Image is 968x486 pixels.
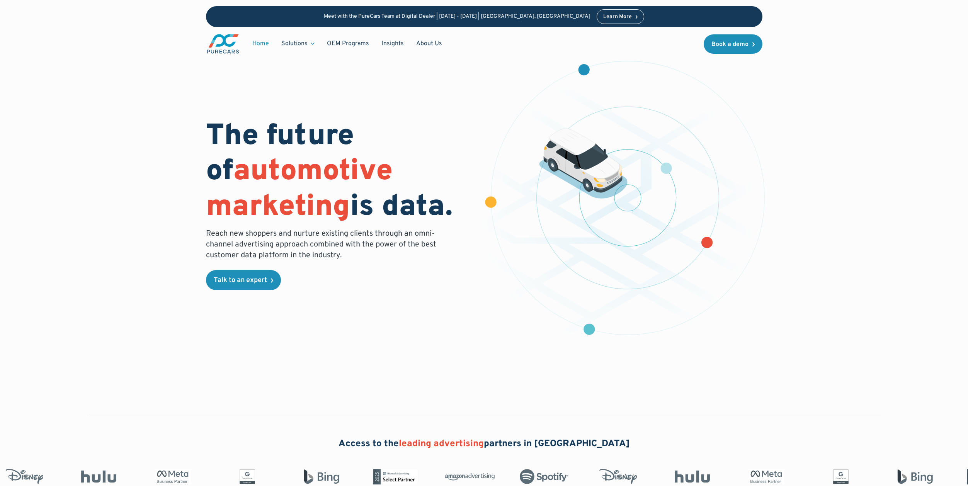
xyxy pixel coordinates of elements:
[597,9,645,24] a: Learn More
[321,36,375,51] a: OEM Programs
[246,36,275,51] a: Home
[296,469,345,484] img: Bing
[410,36,448,51] a: About Us
[206,119,475,225] h1: The future of is data.
[603,14,632,20] div: Learn More
[275,36,321,51] div: Solutions
[711,41,749,48] div: Book a demo
[593,469,642,484] img: Disney
[519,469,568,484] img: Spotify
[375,36,410,51] a: Insights
[206,270,281,290] a: Talk to an expert
[370,469,420,484] img: Microsoft Advertising Partner
[206,33,240,54] a: main
[73,471,123,483] img: Hulu
[815,469,865,484] img: Google Partner
[222,469,271,484] img: Google Partner
[206,33,240,54] img: purecars logo
[206,153,393,226] span: automotive marketing
[444,471,494,483] img: Amazon Advertising
[704,34,762,54] a: Book a demo
[667,471,716,483] img: Hulu
[741,469,791,484] img: Meta Business Partner
[281,39,308,48] div: Solutions
[214,277,267,284] div: Talk to an expert
[890,469,939,484] img: Bing
[399,438,484,450] span: leading advertising
[206,228,441,261] p: Reach new shoppers and nurture existing clients through an omni-channel advertising approach comb...
[339,438,630,451] h2: Access to the partners in [GEOGRAPHIC_DATA]
[539,128,628,199] img: illustration of a vehicle
[148,469,197,484] img: Meta Business Partner
[324,14,590,20] p: Meet with the PureCars Team at Digital Dealer | [DATE] - [DATE] | [GEOGRAPHIC_DATA], [GEOGRAPHIC_...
